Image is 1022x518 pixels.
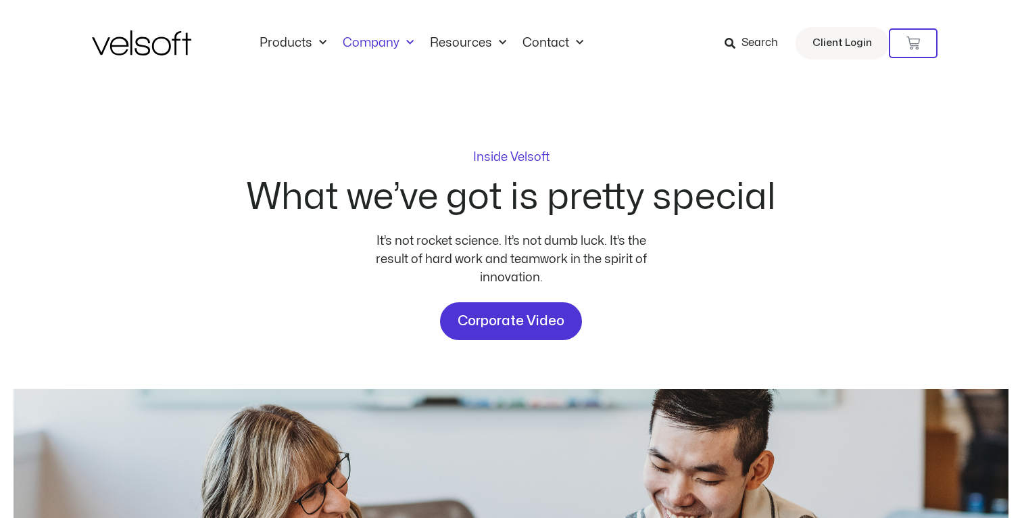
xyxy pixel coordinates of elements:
[725,32,787,55] a: Search
[440,302,582,340] a: Corporate Video
[473,151,550,164] p: Inside Velsoft
[251,36,335,51] a: ProductsMenu Toggle
[369,232,653,287] div: It’s not rocket science. It’s not dumb luck. It’s the result of hard work and teamwork in the spi...
[247,179,776,216] h2: What we’ve got is pretty special
[796,27,889,60] a: Client Login
[741,34,778,52] span: Search
[335,36,422,51] a: CompanyMenu Toggle
[422,36,514,51] a: ResourcesMenu Toggle
[458,310,564,332] span: Corporate Video
[514,36,591,51] a: ContactMenu Toggle
[251,36,591,51] nav: Menu
[92,30,191,55] img: Velsoft Training Materials
[812,34,872,52] span: Client Login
